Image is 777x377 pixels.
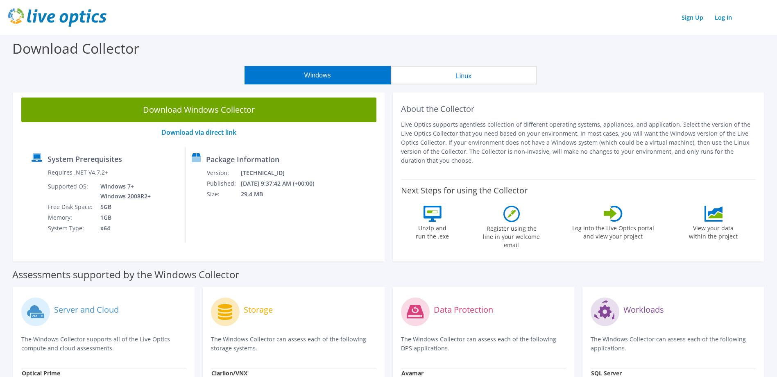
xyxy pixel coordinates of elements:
[240,168,325,178] td: [TECHNICAL_ID]
[211,369,247,377] strong: Clariion/VNX
[623,306,664,314] label: Workloads
[677,11,707,23] a: Sign Up
[206,155,279,164] label: Package Information
[572,222,655,241] label: Log into the Live Optics portal and view your project
[206,189,240,200] td: Size:
[391,66,537,84] button: Linux
[401,104,756,114] h2: About the Collector
[21,335,186,353] p: The Windows Collector supports all of the Live Optics compute and cloud assessments.
[22,369,60,377] strong: Optical Prime
[244,306,273,314] label: Storage
[48,223,94,234] td: System Type:
[414,222,451,241] label: Unzip and run the .exe
[48,181,94,202] td: Supported OS:
[401,120,756,165] p: Live Optics supports agentless collection of different operating systems, appliances, and applica...
[94,202,152,212] td: 5GB
[591,369,622,377] strong: SQL Server
[240,178,325,189] td: [DATE] 9:37:42 AM (+00:00)
[240,189,325,200] td: 29.4 MB
[211,335,376,353] p: The Windows Collector can assess each of the following storage systems.
[48,202,94,212] td: Free Disk Space:
[21,98,376,122] a: Download Windows Collector
[481,222,542,249] label: Register using the line in your welcome email
[711,11,736,23] a: Log In
[591,335,756,353] p: The Windows Collector can assess each of the following applications.
[206,168,240,178] td: Version:
[48,168,108,177] label: Requires .NET V4.7.2+
[684,222,743,241] label: View your data within the project
[94,181,152,202] td: Windows 7+ Windows 2008R2+
[12,270,239,279] label: Assessments supported by the Windows Collector
[48,155,122,163] label: System Prerequisites
[8,8,106,27] img: live_optics_svg.svg
[12,39,139,58] label: Download Collector
[161,128,236,137] a: Download via direct link
[401,186,528,195] label: Next Steps for using the Collector
[401,335,566,353] p: The Windows Collector can assess each of the following DPS applications.
[245,66,391,84] button: Windows
[434,306,493,314] label: Data Protection
[94,212,152,223] td: 1GB
[94,223,152,234] td: x64
[48,212,94,223] td: Memory:
[206,178,240,189] td: Published:
[54,306,119,314] label: Server and Cloud
[401,369,424,377] strong: Avamar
